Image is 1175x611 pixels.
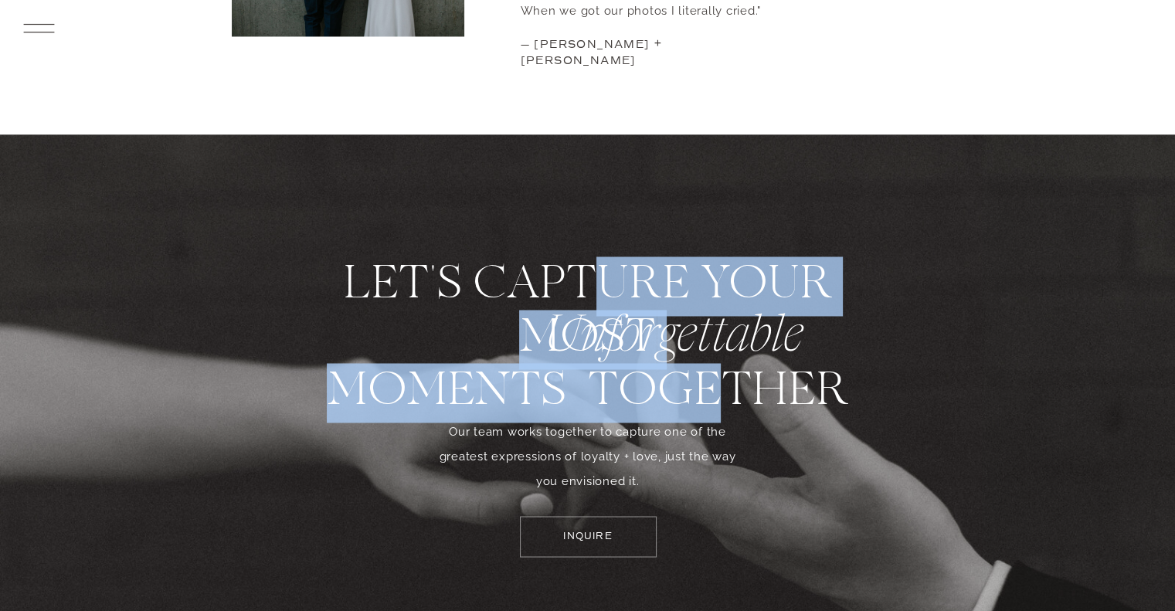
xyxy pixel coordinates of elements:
[431,420,745,494] p: Our team works together to capture one of the greatest expressions of loyalty + love, just the wa...
[534,529,643,545] a: INQUIRE
[302,260,874,433] p: let's CAPTURE YOUR MOST MOMENTS together
[521,36,691,50] h3: — [PERSON_NAME] + [PERSON_NAME]
[529,307,819,356] p: Unforgettable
